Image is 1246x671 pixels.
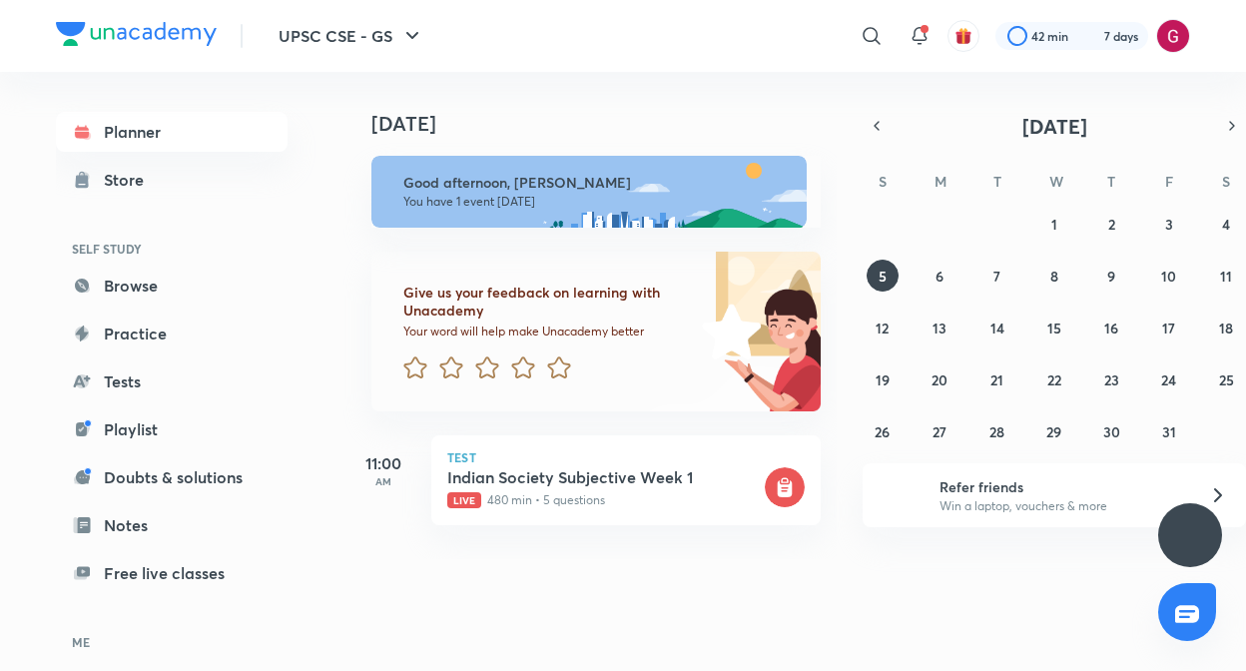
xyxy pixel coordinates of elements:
[1104,319,1118,337] abbr: October 16, 2025
[1153,363,1185,395] button: October 24, 2025
[1038,415,1070,447] button: October 29, 2025
[990,319,1004,337] abbr: October 14, 2025
[1153,260,1185,292] button: October 10, 2025
[1095,363,1127,395] button: October 23, 2025
[1046,422,1061,441] abbr: October 29, 2025
[867,363,899,395] button: October 19, 2025
[1156,19,1190,53] img: Gargi Goswami
[634,252,821,411] img: feedback_image
[981,363,1013,395] button: October 21, 2025
[939,497,1185,515] p: Win a laptop, vouchers & more
[1095,312,1127,343] button: October 16, 2025
[1153,312,1185,343] button: October 17, 2025
[1051,215,1057,234] abbr: October 1, 2025
[954,27,972,45] img: avatar
[1108,215,1115,234] abbr: October 2, 2025
[981,260,1013,292] button: October 7, 2025
[993,267,1000,286] abbr: October 7, 2025
[56,112,288,152] a: Planner
[934,172,946,191] abbr: Monday
[947,20,979,52] button: avatar
[1107,267,1115,286] abbr: October 9, 2025
[371,156,807,228] img: afternoon
[56,266,288,306] a: Browse
[56,553,288,593] a: Free live classes
[1022,113,1087,140] span: [DATE]
[932,370,947,389] abbr: October 20, 2025
[1219,370,1234,389] abbr: October 25, 2025
[1038,208,1070,240] button: October 1, 2025
[1178,523,1202,547] img: ttu
[1095,260,1127,292] button: October 9, 2025
[1210,312,1242,343] button: October 18, 2025
[1095,208,1127,240] button: October 2, 2025
[56,625,288,659] h6: ME
[924,363,955,395] button: October 20, 2025
[56,22,217,46] img: Company Logo
[403,324,695,339] p: Your word will help make Unacademy better
[371,112,841,136] h4: [DATE]
[1038,363,1070,395] button: October 22, 2025
[935,267,943,286] abbr: October 6, 2025
[1162,422,1176,441] abbr: October 31, 2025
[56,361,288,401] a: Tests
[56,409,288,449] a: Playlist
[1165,172,1173,191] abbr: Friday
[1038,260,1070,292] button: October 8, 2025
[867,415,899,447] button: October 26, 2025
[1210,363,1242,395] button: October 25, 2025
[939,476,1185,497] h6: Refer friends
[879,267,887,286] abbr: October 5, 2025
[879,475,919,515] img: referral
[104,168,156,192] div: Store
[1165,215,1173,234] abbr: October 3, 2025
[1107,172,1115,191] abbr: Thursday
[993,172,1001,191] abbr: Tuesday
[1219,319,1233,337] abbr: October 18, 2025
[1161,267,1176,286] abbr: October 10, 2025
[56,232,288,266] h6: SELF STUDY
[1222,215,1230,234] abbr: October 4, 2025
[891,112,1218,140] button: [DATE]
[1162,319,1175,337] abbr: October 17, 2025
[447,492,481,508] span: Live
[876,370,890,389] abbr: October 19, 2025
[876,319,889,337] abbr: October 12, 2025
[1038,312,1070,343] button: October 15, 2025
[403,194,789,210] p: You have 1 event [DATE]
[1153,415,1185,447] button: October 31, 2025
[990,370,1003,389] abbr: October 21, 2025
[1080,26,1100,46] img: streak
[981,312,1013,343] button: October 14, 2025
[343,451,423,475] h5: 11:00
[447,491,761,509] p: 480 min • 5 questions
[1050,267,1058,286] abbr: October 8, 2025
[989,422,1004,441] abbr: October 28, 2025
[1161,370,1176,389] abbr: October 24, 2025
[56,160,288,200] a: Store
[924,415,955,447] button: October 27, 2025
[56,457,288,497] a: Doubts & solutions
[403,174,789,192] h6: Good afternoon, [PERSON_NAME]
[875,422,890,441] abbr: October 26, 2025
[867,260,899,292] button: October 5, 2025
[1222,172,1230,191] abbr: Saturday
[867,312,899,343] button: October 12, 2025
[933,319,946,337] abbr: October 13, 2025
[1095,415,1127,447] button: October 30, 2025
[1047,319,1061,337] abbr: October 15, 2025
[56,22,217,51] a: Company Logo
[933,422,946,441] abbr: October 27, 2025
[981,415,1013,447] button: October 28, 2025
[267,16,436,56] button: UPSC CSE - GS
[1220,267,1232,286] abbr: October 11, 2025
[924,312,955,343] button: October 13, 2025
[343,475,423,487] p: AM
[879,172,887,191] abbr: Sunday
[1153,208,1185,240] button: October 3, 2025
[924,260,955,292] button: October 6, 2025
[1047,370,1061,389] abbr: October 22, 2025
[1103,422,1120,441] abbr: October 30, 2025
[403,284,695,320] h6: Give us your feedback on learning with Unacademy
[56,314,288,353] a: Practice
